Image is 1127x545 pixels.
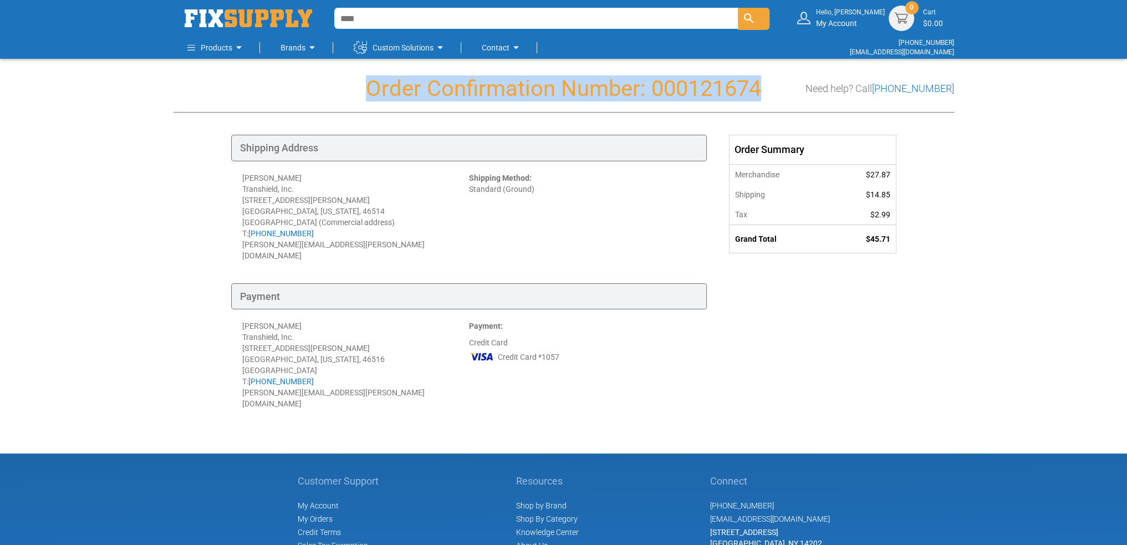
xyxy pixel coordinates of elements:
a: store logo [185,9,312,27]
div: Shipping Address [231,135,707,161]
div: [PERSON_NAME] Transhield, Inc. [STREET_ADDRESS][PERSON_NAME] [GEOGRAPHIC_DATA], [US_STATE], 46514... [242,172,469,261]
a: Knowledge Center [516,528,579,537]
span: 0 [910,3,914,12]
a: [PHONE_NUMBER] [899,39,954,47]
span: $45.71 [866,235,890,243]
a: [PHONE_NUMBER] [872,83,954,94]
div: [PERSON_NAME] Transhield, Inc. [STREET_ADDRESS][PERSON_NAME] [GEOGRAPHIC_DATA], [US_STATE], 46516... [242,320,469,409]
div: Order Summary [730,135,896,164]
small: Hello, [PERSON_NAME] [816,8,885,17]
strong: Grand Total [735,235,777,243]
span: $0.00 [923,19,943,28]
div: Standard (Ground) [469,172,696,261]
a: [PHONE_NUMBER] [248,229,314,238]
a: Products [187,37,246,59]
a: [EMAIL_ADDRESS][DOMAIN_NAME] [850,48,954,56]
th: Merchandise [730,164,831,185]
a: Custom Solutions [354,37,447,59]
span: $14.85 [866,190,890,199]
h5: Resources [516,476,579,487]
a: Brands [281,37,319,59]
th: Tax [730,205,831,225]
div: My Account [816,8,885,28]
div: Credit Card [469,320,696,409]
div: Payment [231,283,707,310]
span: $2.99 [870,210,890,219]
h1: Order Confirmation Number: 000121674 [174,77,954,101]
img: VI [469,348,494,365]
span: Credit Card *1057 [498,352,559,363]
span: Credit Terms [298,528,341,537]
span: $27.87 [866,170,890,179]
h5: Connect [710,476,830,487]
a: [PHONE_NUMBER] [710,501,774,510]
strong: Shipping Method: [469,174,532,182]
small: Cart [923,8,943,17]
img: Fix Industrial Supply [185,9,312,27]
span: My Account [298,501,339,510]
span: My Orders [298,515,333,523]
a: Shop By Category [516,515,578,523]
a: [PHONE_NUMBER] [248,377,314,386]
a: Shop by Brand [516,501,567,510]
h5: Customer Support [298,476,385,487]
strong: Payment: [469,322,503,330]
a: [EMAIL_ADDRESS][DOMAIN_NAME] [710,515,830,523]
th: Shipping [730,185,831,205]
h3: Need help? Call [805,83,954,94]
a: Contact [482,37,523,59]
